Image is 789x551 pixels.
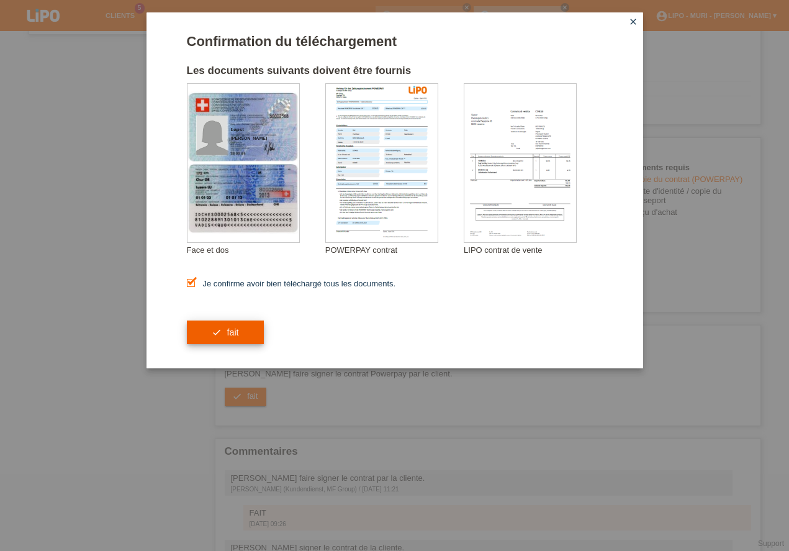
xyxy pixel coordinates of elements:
img: upload_document_confirmation_type_contract_kkg_whitelabel.png [326,84,438,242]
div: [PERSON_NAME] [231,136,293,140]
img: 39073_print.png [408,86,427,94]
h2: Les documents suivants doivent être fournis [187,65,603,83]
i: close [628,17,638,27]
a: close [625,16,641,30]
span: fait [227,327,238,337]
img: swiss_id_photo_female.png [196,116,228,155]
div: LIPO contrat de vente [464,245,602,255]
div: bapst [231,127,293,132]
div: POWERPAY contrat [325,245,464,255]
img: upload_document_confirmation_type_receipt_generic.png [464,84,576,242]
label: Je confirme avoir bien téléchargé tous les documents. [187,279,396,288]
button: check fait [187,321,264,344]
div: Face et dos [187,245,325,255]
img: upload_document_confirmation_type_id_swiss_empty.png [187,84,299,242]
i: check [212,327,222,337]
h1: Confirmation du téléchargement [187,34,603,49]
